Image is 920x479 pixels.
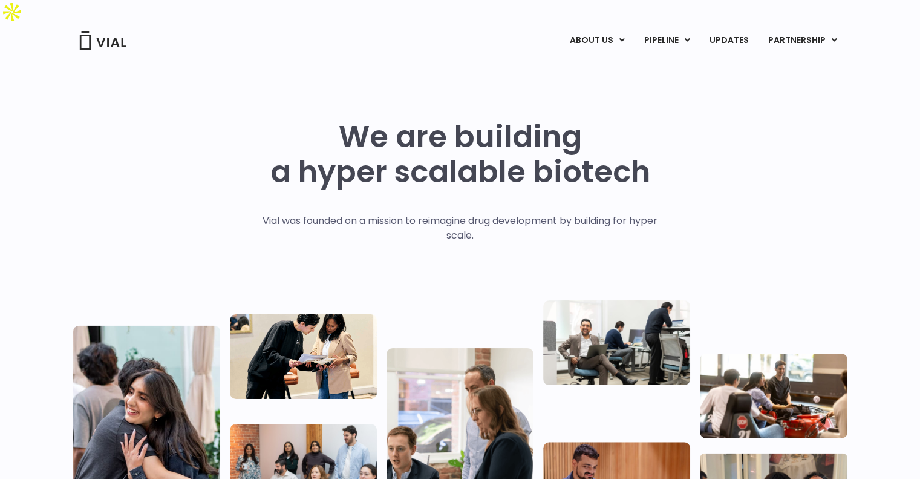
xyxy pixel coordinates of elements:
h1: We are building a hyper scalable biotech [270,119,650,190]
a: ABOUT USMenu Toggle [560,30,633,51]
p: Vial was founded on a mission to reimagine drug development by building for hyper scale. [250,214,670,243]
a: UPDATES [699,30,757,51]
img: Three people working in an office [543,300,690,385]
a: PIPELINEMenu Toggle [634,30,699,51]
img: Group of people playing whirlyball [700,353,847,438]
img: Vial Logo [79,31,127,50]
img: Two people looking at a paper talking. [230,314,377,398]
a: PARTNERSHIPMenu Toggle [758,30,846,51]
